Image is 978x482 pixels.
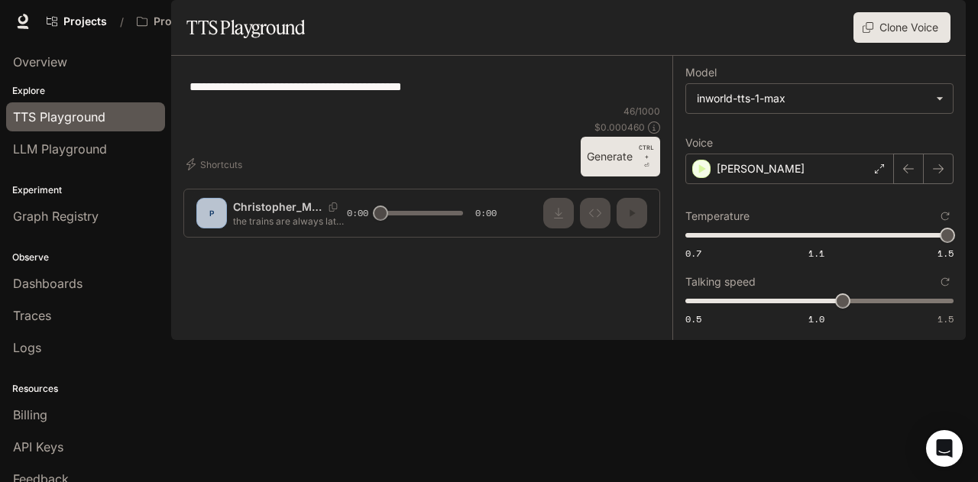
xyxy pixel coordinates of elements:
p: 46 / 1000 [623,105,660,118]
p: $ 0.000460 [594,121,645,134]
button: Reset to default [937,208,954,225]
p: ⏎ [639,143,654,170]
div: Open Intercom Messenger [926,430,963,467]
div: inworld-tts-1-max [686,84,953,113]
button: Clone Voice [853,12,950,43]
button: Shortcuts [183,152,248,176]
p: Project Atlas (NBCU) Multi-Agent [154,15,239,28]
span: 1.0 [808,312,824,325]
button: Reset to default [937,273,954,290]
span: 0.7 [685,247,701,260]
span: 0.5 [685,312,701,325]
a: Go to projects [40,6,114,37]
span: 1.5 [938,247,954,260]
p: Talking speed [685,277,756,287]
div: inworld-tts-1-max [697,91,928,106]
button: Open workspace menu [130,6,263,37]
p: CTRL + [639,143,654,161]
span: Projects [63,15,107,28]
h1: TTS Playground [186,12,305,43]
button: GenerateCTRL +⏎ [581,137,660,176]
span: 1.5 [938,312,954,325]
p: [PERSON_NAME] [717,161,805,176]
p: Voice [685,137,713,148]
div: / [114,14,130,30]
p: Temperature [685,211,750,222]
p: Model [685,67,717,78]
span: 1.1 [808,247,824,260]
